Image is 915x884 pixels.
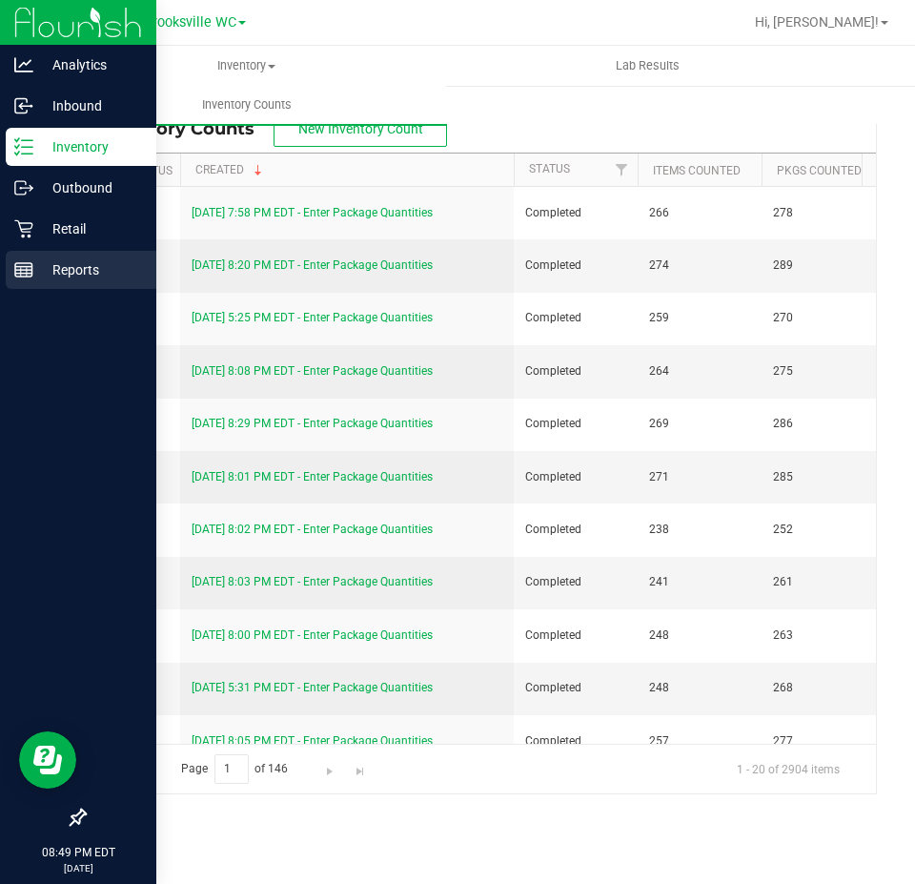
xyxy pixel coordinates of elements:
span: 268 [773,679,874,697]
a: Inventory Counts [46,85,447,125]
span: Completed [525,573,626,591]
inline-svg: Outbound [14,178,33,197]
span: 1 - 20 of 2904 items [722,754,855,783]
span: Page of 146 [165,754,304,784]
a: [DATE] 5:25 PM EDT - Enter Package Quantities [192,311,433,324]
span: Completed [525,204,626,222]
a: [DATE] 8:00 PM EDT - Enter Package Quantities [192,628,433,642]
span: Completed [525,732,626,750]
inline-svg: Inventory [14,137,33,156]
span: 278 [773,204,874,222]
span: 261 [773,573,874,591]
span: 269 [649,415,750,433]
a: [DATE] 8:08 PM EDT - Enter Package Quantities [192,364,433,378]
inline-svg: Retail [14,219,33,238]
a: [DATE] 5:31 PM EDT - Enter Package Quantities [192,681,433,694]
a: [DATE] 8:03 PM EDT - Enter Package Quantities [192,575,433,588]
inline-svg: Reports [14,260,33,279]
iframe: Resource center [19,731,76,789]
span: Hi, [PERSON_NAME]! [755,14,879,30]
button: New Inventory Count [274,111,447,147]
a: [DATE] 8:20 PM EDT - Enter Package Quantities [192,258,433,272]
span: 289 [773,257,874,275]
span: Completed [525,468,626,486]
span: Completed [525,679,626,697]
span: 257 [649,732,750,750]
span: Completed [525,362,626,380]
span: Lab Results [590,57,705,74]
a: [DATE] 8:01 PM EDT - Enter Package Quantities [192,470,433,483]
span: 264 [649,362,750,380]
span: 241 [649,573,750,591]
span: 277 [773,732,874,750]
span: Completed [525,257,626,275]
p: Inventory [33,135,148,158]
span: 286 [773,415,874,433]
span: 266 [649,204,750,222]
p: Outbound [33,176,148,199]
span: Completed [525,415,626,433]
p: Retail [33,217,148,240]
span: 275 [773,362,874,380]
a: Go to the last page [346,754,374,780]
a: [DATE] 8:02 PM EDT - Enter Package Quantities [192,523,433,536]
inline-svg: Inbound [14,96,33,115]
p: [DATE] [9,861,148,875]
span: 274 [649,257,750,275]
span: Inventory Counts [99,118,274,139]
p: 08:49 PM EDT [9,844,148,861]
a: Created [195,163,266,176]
p: Inbound [33,94,148,117]
span: 285 [773,468,874,486]
p: Analytics [33,53,148,76]
span: 252 [773,521,874,539]
span: 248 [649,679,750,697]
span: 263 [773,627,874,645]
a: [DATE] 8:29 PM EDT - Enter Package Quantities [192,417,433,430]
a: Items Counted [653,164,741,177]
span: Completed [525,627,626,645]
span: Brooksville WC [144,14,236,31]
input: 1 [214,754,249,784]
span: 238 [649,521,750,539]
span: 271 [649,468,750,486]
span: 259 [649,309,750,327]
span: Completed [525,521,626,539]
span: New Inventory Count [298,121,423,136]
span: 248 [649,627,750,645]
a: Filter [606,154,638,186]
a: Status [529,162,570,175]
inline-svg: Analytics [14,55,33,74]
a: [DATE] 8:05 PM EDT - Enter Package Quantities [192,734,433,748]
span: Completed [525,309,626,327]
a: Pkgs Counted [777,164,862,177]
span: 270 [773,309,874,327]
p: Reports [33,258,148,281]
a: Inventory [46,46,447,86]
a: [DATE] 7:58 PM EDT - Enter Package Quantities [192,206,433,219]
a: Lab Results [447,46,848,86]
span: Inventory [47,57,446,74]
span: Inventory Counts [176,96,317,113]
a: Go to the next page [316,754,344,780]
